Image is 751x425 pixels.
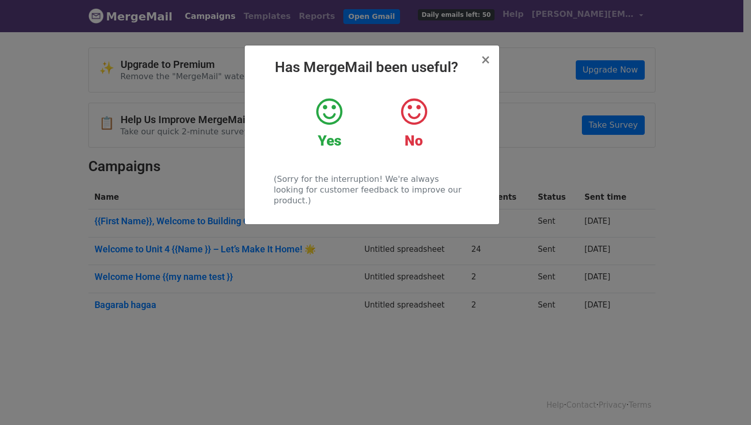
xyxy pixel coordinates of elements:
[318,132,341,149] strong: Yes
[405,132,423,149] strong: No
[480,53,490,67] span: ×
[480,54,490,66] button: Close
[253,59,491,76] h2: Has MergeMail been useful?
[274,174,470,206] p: (Sorry for the interruption! We're always looking for customer feedback to improve our product.)
[295,97,364,150] a: Yes
[379,97,448,150] a: No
